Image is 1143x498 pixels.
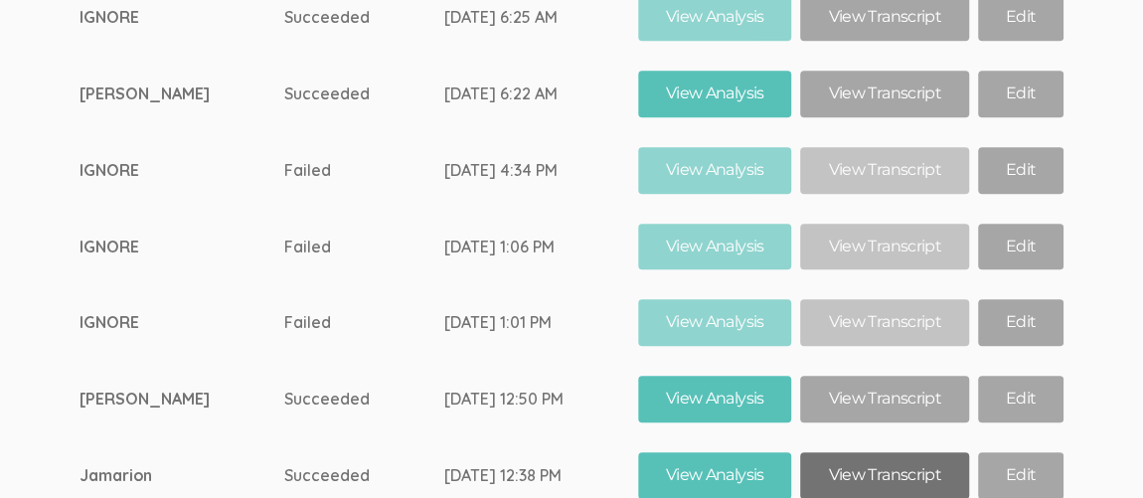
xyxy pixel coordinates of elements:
[284,361,444,437] td: Succeeded
[80,361,284,437] td: [PERSON_NAME]
[444,132,638,209] td: [DATE] 4:34 PM
[800,224,968,270] a: View Transcript
[800,299,968,346] a: View Transcript
[978,224,1063,270] a: Edit
[284,209,444,285] td: Failed
[800,71,968,117] a: View Transcript
[1044,403,1143,498] iframe: Chat Widget
[638,299,792,346] a: View Analysis
[444,361,638,437] td: [DATE] 12:50 PM
[638,376,792,422] a: View Analysis
[978,376,1063,422] a: Edit
[638,224,792,270] a: View Analysis
[444,284,638,361] td: [DATE] 1:01 PM
[978,147,1063,194] a: Edit
[978,299,1063,346] a: Edit
[284,56,444,132] td: Succeeded
[800,376,968,422] a: View Transcript
[638,147,792,194] a: View Analysis
[800,147,968,194] a: View Transcript
[284,132,444,209] td: Failed
[444,56,638,132] td: [DATE] 6:22 AM
[80,209,284,285] td: IGNORE
[638,71,792,117] a: View Analysis
[284,284,444,361] td: Failed
[80,56,284,132] td: [PERSON_NAME]
[80,284,284,361] td: IGNORE
[80,132,284,209] td: IGNORE
[978,71,1063,117] a: Edit
[444,209,638,285] td: [DATE] 1:06 PM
